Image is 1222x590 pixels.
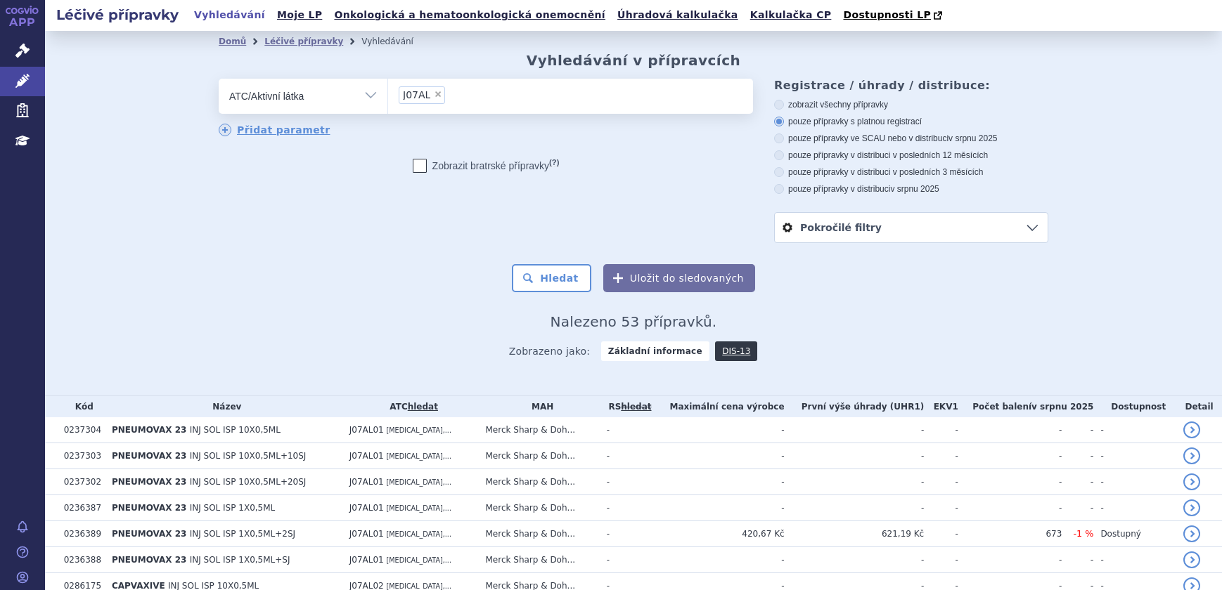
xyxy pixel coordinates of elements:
th: RS [600,396,654,417]
span: [MEDICAL_DATA],... [387,556,451,564]
span: J07AL [403,90,430,100]
span: INJ SOL ISP 1X0,5ML+SJ [190,555,290,565]
span: -1 % [1073,528,1093,539]
span: [MEDICAL_DATA],... [387,426,451,434]
td: - [958,547,1062,573]
label: pouze přípravky v distribuci v posledních 12 měsících [774,150,1048,161]
label: pouze přípravky v distribuci [774,183,1048,195]
span: INJ SOL ISP 10X0,5ML+20SJ [190,477,307,487]
td: - [600,495,654,521]
label: pouze přípravky v distribuci v posledních 3 měsících [774,166,1048,178]
td: - [785,469,925,495]
td: - [600,443,654,469]
span: J07AL01 [349,529,384,539]
span: × [434,90,442,98]
input: J07AL [449,86,457,103]
span: [MEDICAL_DATA],... [387,582,451,590]
span: PNEUMOVAX 23 [112,425,187,435]
td: - [600,547,654,573]
a: Úhradová kalkulačka [613,6,742,25]
a: Kalkulačka CP [746,6,836,25]
td: Merck Sharp & Doh... [479,443,600,469]
button: Hledat [512,264,591,292]
span: J07AL01 [349,477,384,487]
button: Uložit do sledovaných [603,264,755,292]
td: Dostupný [1093,521,1176,547]
td: - [1093,547,1176,573]
a: Onkologická a hematoonkologická onemocnění [330,6,610,25]
td: - [653,469,784,495]
span: v srpnu 2025 [890,184,939,194]
td: 0236387 [57,495,105,521]
strong: Základní informace [601,341,709,361]
td: - [924,495,958,521]
th: Kód [57,396,105,417]
td: - [1062,547,1093,573]
a: Přidat parametr [219,124,330,136]
a: detail [1183,551,1200,568]
span: Nalezeno 53 přípravků. [551,313,717,330]
td: - [785,417,925,443]
td: Merck Sharp & Doh... [479,521,600,547]
a: Pokročilé filtry [775,213,1048,242]
td: Merck Sharp & Doh... [479,417,600,443]
span: J07AL01 [349,503,384,513]
td: - [924,521,958,547]
th: Dostupnost [1093,396,1176,417]
th: ATC [342,396,479,417]
span: Dostupnosti LP [843,9,931,20]
a: DIS-13 [715,341,757,361]
th: Maximální cena výrobce [653,396,784,417]
span: v srpnu 2025 [948,133,997,143]
td: - [958,469,1062,495]
span: PNEUMOVAX 23 [112,503,187,513]
td: - [1062,495,1093,521]
td: - [958,417,1062,443]
td: - [924,547,958,573]
span: [MEDICAL_DATA],... [387,478,451,486]
a: Domů [219,37,246,46]
td: - [924,417,958,443]
td: - [653,417,784,443]
span: INJ SOL ISP 10X0,5ML+10SJ [190,451,307,461]
td: - [1093,417,1176,443]
td: - [958,495,1062,521]
span: PNEUMOVAX 23 [112,451,187,461]
td: 0237303 [57,443,105,469]
span: Zobrazeno jako: [509,341,591,361]
a: detail [1183,421,1200,438]
span: J07AL01 [349,555,384,565]
label: pouze přípravky ve SCAU nebo v distribuci [774,133,1048,144]
td: 621,19 Kč [785,521,925,547]
th: První výše úhrady (UHR1) [785,396,925,417]
span: [MEDICAL_DATA],... [387,530,451,538]
span: INJ SOL ISP 1X0,5ML+2SJ [190,529,295,539]
td: - [924,469,958,495]
a: detail [1183,525,1200,542]
td: - [785,547,925,573]
td: - [600,521,654,547]
a: detail [1183,499,1200,516]
td: 0237304 [57,417,105,443]
h3: Registrace / úhrady / distribuce: [774,79,1048,92]
span: INJ SOL ISP 1X0,5ML [190,503,276,513]
td: - [1093,469,1176,495]
td: 0237302 [57,469,105,495]
del: hledat [621,402,651,412]
a: hledat [408,402,438,412]
td: 0236389 [57,521,105,547]
a: Moje LP [273,6,326,25]
a: Vyhledávání [190,6,269,25]
td: - [924,443,958,469]
td: - [1093,495,1176,521]
span: PNEUMOVAX 23 [112,529,187,539]
a: Léčivé přípravky [264,37,343,46]
td: 420,67 Kč [653,521,784,547]
a: vyhledávání neobsahuje žádnou platnou referenční skupinu [621,402,651,412]
label: pouze přípravky s platnou registrací [774,116,1048,127]
span: J07AL01 [349,425,384,435]
li: Vyhledávání [361,31,432,52]
h2: Léčivé přípravky [45,5,190,25]
td: - [1062,469,1093,495]
td: - [785,495,925,521]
